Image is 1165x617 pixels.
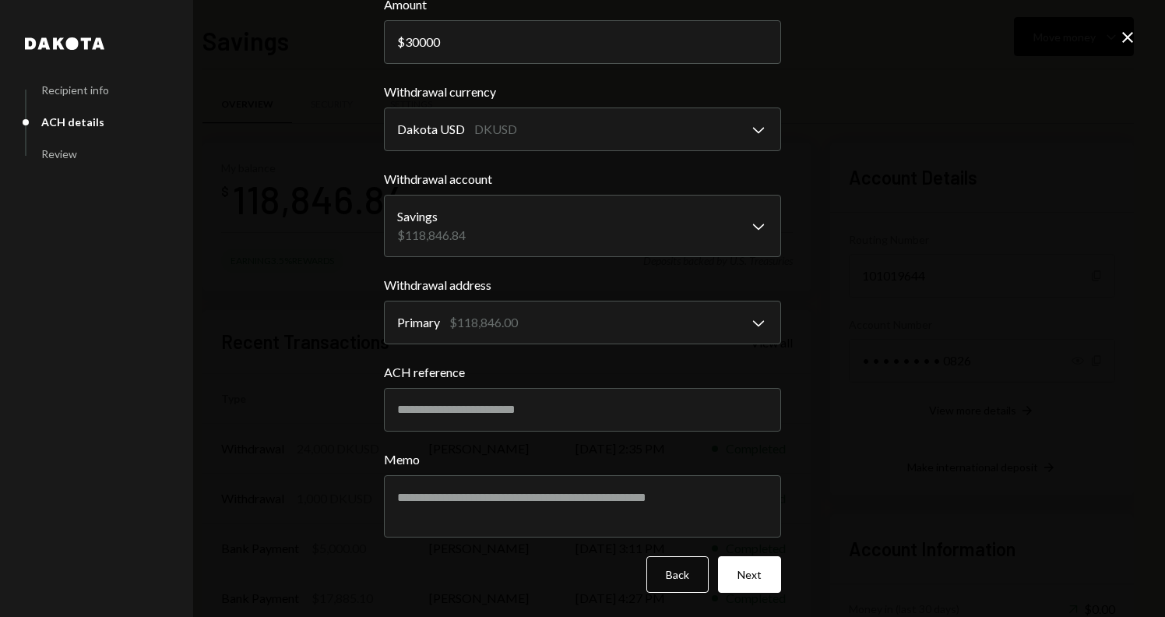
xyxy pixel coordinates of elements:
[41,83,109,97] div: Recipient info
[384,195,781,257] button: Withdrawal account
[384,170,781,189] label: Withdrawal account
[41,115,104,129] div: ACH details
[718,556,781,593] button: Next
[384,301,781,344] button: Withdrawal address
[384,363,781,382] label: ACH reference
[384,108,781,151] button: Withdrawal currency
[384,276,781,294] label: Withdrawal address
[474,120,517,139] div: DKUSD
[449,313,518,332] div: $118,846.00
[397,34,405,49] div: $
[384,83,781,101] label: Withdrawal currency
[646,556,709,593] button: Back
[384,450,781,469] label: Memo
[41,147,77,160] div: Review
[384,20,781,64] input: 0.00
